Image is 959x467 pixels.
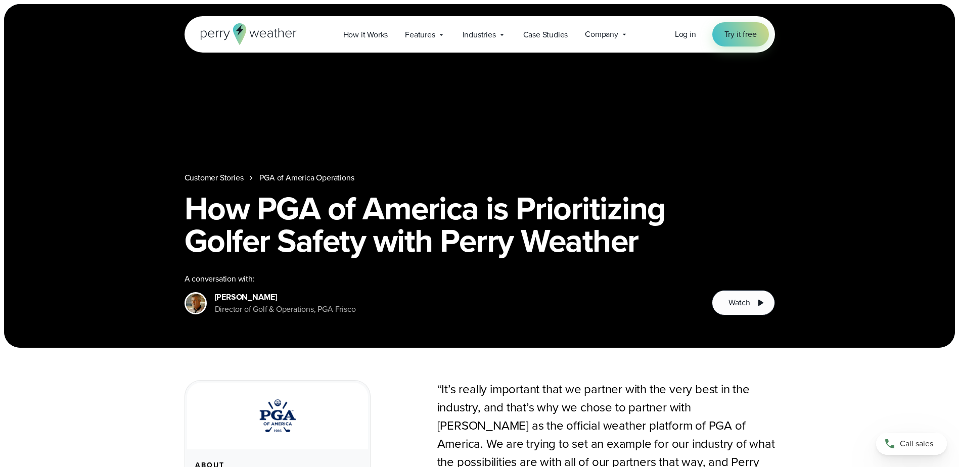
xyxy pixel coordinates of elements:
[244,395,311,437] img: PGA.svg
[585,28,618,40] span: Company
[335,24,397,45] a: How it Works
[523,29,568,41] span: Case Studies
[185,192,775,257] h1: How PGA of America is Prioritizing Golfer Safety with Perry Weather
[186,294,205,313] img: Paul Earnest, Director of Golf & Operations, PGA Frisco Headshot
[185,172,244,184] a: Customer Stories
[259,172,354,184] a: PGA of America Operations
[675,28,696,40] a: Log in
[215,291,356,303] div: [PERSON_NAME]
[215,303,356,315] div: Director of Golf & Operations, PGA Frisco
[343,29,388,41] span: How it Works
[900,438,933,450] span: Call sales
[876,433,947,455] a: Call sales
[728,297,750,309] span: Watch
[185,273,696,285] div: A conversation with:
[405,29,435,41] span: Features
[712,290,774,315] button: Watch
[515,24,577,45] a: Case Studies
[463,29,496,41] span: Industries
[712,22,769,46] a: Try it free
[724,28,757,40] span: Try it free
[185,172,775,184] nav: Breadcrumb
